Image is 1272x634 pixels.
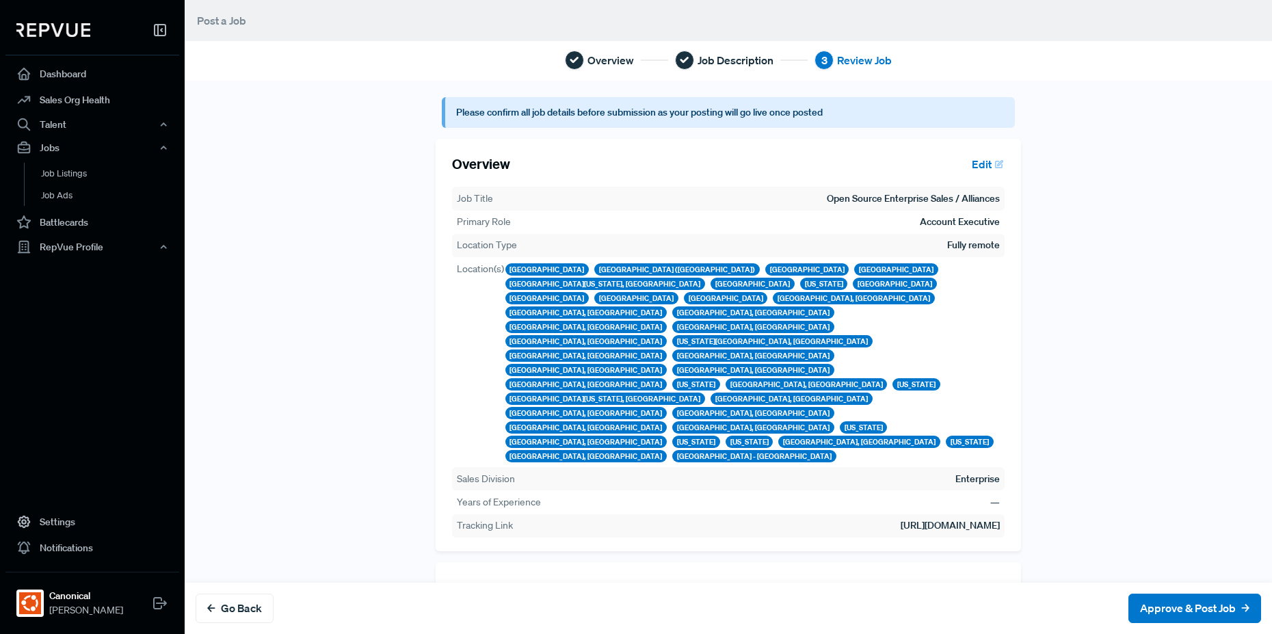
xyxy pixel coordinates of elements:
strong: Canonical [49,589,123,603]
div: [GEOGRAPHIC_DATA] [853,278,937,290]
div: [GEOGRAPHIC_DATA], [GEOGRAPHIC_DATA] [726,378,888,391]
h5: Overview [452,156,510,172]
div: [US_STATE] [892,378,940,391]
td: Fully remote [946,237,1001,253]
div: [GEOGRAPHIC_DATA], [GEOGRAPHIC_DATA] [505,349,667,362]
div: [GEOGRAPHIC_DATA], [GEOGRAPHIC_DATA] [505,306,667,319]
a: Battlecards [5,209,179,235]
span: Job Description [698,52,773,68]
td: [URL][DOMAIN_NAME] [592,518,1001,533]
a: Job Ads [24,185,198,207]
div: [GEOGRAPHIC_DATA][US_STATE], [GEOGRAPHIC_DATA] [505,278,706,290]
div: [GEOGRAPHIC_DATA], [GEOGRAPHIC_DATA] [672,321,834,333]
div: 3 [814,51,834,70]
td: Account Executive [919,214,1001,230]
div: [US_STATE] [800,278,848,290]
div: [GEOGRAPHIC_DATA], [GEOGRAPHIC_DATA] [505,321,667,333]
span: Review Job [837,52,892,68]
div: [GEOGRAPHIC_DATA] - [GEOGRAPHIC_DATA] [672,450,836,462]
a: Dashboard [5,61,179,87]
div: [GEOGRAPHIC_DATA], [GEOGRAPHIC_DATA] [505,436,667,448]
div: [GEOGRAPHIC_DATA] [505,263,589,276]
button: Talent [5,113,179,136]
div: [GEOGRAPHIC_DATA], [GEOGRAPHIC_DATA] [505,364,667,376]
div: [GEOGRAPHIC_DATA], [GEOGRAPHIC_DATA] [672,407,834,419]
button: Edit [966,576,1005,599]
th: Tracking Link [456,518,592,533]
th: Location Type [456,237,592,253]
article: Please confirm all job details before submission as your posting will go live once posted [442,97,1016,128]
th: Location(s) [456,261,505,464]
a: Sales Org Health [5,87,179,113]
a: Job Listings [24,163,198,185]
div: [GEOGRAPHIC_DATA], [GEOGRAPHIC_DATA] [672,306,834,319]
td: — [990,494,1001,510]
button: RepVue Profile [5,235,179,259]
div: [GEOGRAPHIC_DATA] [765,263,849,276]
button: Edit [966,153,1005,176]
img: Canonical [19,592,41,614]
div: [GEOGRAPHIC_DATA], [GEOGRAPHIC_DATA] [672,364,834,376]
th: Years of Experience [456,494,592,510]
a: Settings [5,509,179,535]
td: Enterprise [955,471,1001,487]
div: [GEOGRAPHIC_DATA], [GEOGRAPHIC_DATA] [505,450,667,462]
div: [GEOGRAPHIC_DATA] ([GEOGRAPHIC_DATA]) [594,263,760,276]
div: [US_STATE] [946,436,994,448]
div: [GEOGRAPHIC_DATA], [GEOGRAPHIC_DATA] [505,335,667,347]
span: Post a Job [197,14,246,27]
button: Go Back [196,594,274,623]
div: [GEOGRAPHIC_DATA], [GEOGRAPHIC_DATA] [672,421,834,434]
span: Overview [587,52,634,68]
div: [GEOGRAPHIC_DATA], [GEOGRAPHIC_DATA] [773,292,935,304]
div: [GEOGRAPHIC_DATA][US_STATE], [GEOGRAPHIC_DATA] [505,393,706,405]
div: [GEOGRAPHIC_DATA], [GEOGRAPHIC_DATA] [672,349,834,362]
div: [GEOGRAPHIC_DATA], [GEOGRAPHIC_DATA] [505,378,667,391]
span: [PERSON_NAME] [49,603,123,618]
div: [US_STATE] [840,421,888,434]
div: [GEOGRAPHIC_DATA] [854,263,938,276]
div: [US_STATE] [672,378,720,391]
div: [GEOGRAPHIC_DATA] [594,292,678,304]
div: [US_STATE] [726,436,773,448]
div: [US_STATE] [672,436,720,448]
img: RepVue [16,23,90,37]
a: Notifications [5,535,179,561]
div: [GEOGRAPHIC_DATA], [GEOGRAPHIC_DATA] [505,421,667,434]
div: [GEOGRAPHIC_DATA] [711,278,795,290]
th: Sales Division [456,471,592,487]
button: Approve & Post Job [1128,594,1261,623]
th: Job Title [456,191,592,207]
div: [GEOGRAPHIC_DATA], [GEOGRAPHIC_DATA] [778,436,940,448]
h5: Job Description [452,579,548,596]
button: Jobs [5,136,179,159]
div: [GEOGRAPHIC_DATA], [GEOGRAPHIC_DATA] [711,393,873,405]
div: [GEOGRAPHIC_DATA], [GEOGRAPHIC_DATA] [505,407,667,419]
div: [US_STATE][GEOGRAPHIC_DATA], [GEOGRAPHIC_DATA] [672,335,873,347]
td: Open Source Enterprise Sales / Alliances [826,191,1001,207]
div: [GEOGRAPHIC_DATA] [684,292,768,304]
div: [GEOGRAPHIC_DATA] [505,292,589,304]
a: CanonicalCanonical[PERSON_NAME] [5,572,179,623]
th: Primary Role [456,214,592,230]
